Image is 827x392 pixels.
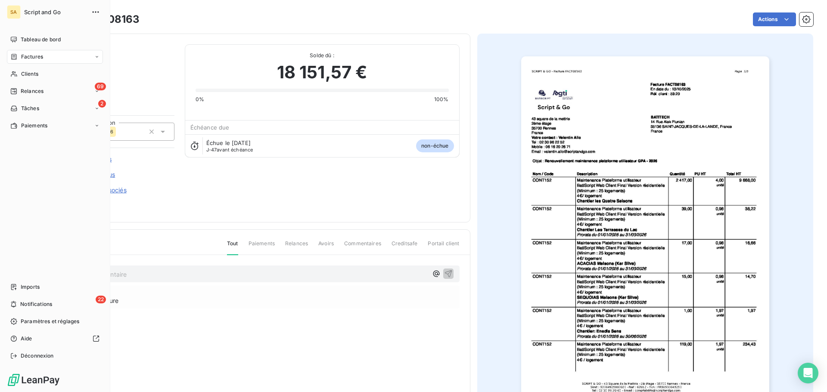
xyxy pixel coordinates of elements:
span: J-47 [206,147,217,153]
span: Tâches [21,105,39,112]
span: Commentaires [344,240,381,254]
span: Tableau de bord [21,36,61,43]
button: Actions [753,12,796,26]
span: 0% [196,96,204,103]
span: Factures [21,53,43,61]
span: avant échéance [206,147,253,152]
span: Échue le [DATE] [206,139,251,146]
span: Tout [227,240,238,255]
span: 27445928 [68,55,174,62]
span: Aide [21,335,32,343]
span: Imports [21,283,40,291]
span: Déconnexion [21,352,54,360]
span: non-échue [416,139,454,152]
span: Creditsafe [392,240,418,254]
span: Script and Go [24,9,86,15]
span: Notifications [20,300,52,308]
span: 100% [434,96,449,103]
span: Paiements [249,240,275,254]
a: Aide [7,332,103,346]
span: 18 151,57 € [277,59,367,85]
div: SA [7,5,21,19]
span: Avoirs [318,240,334,254]
span: 2 [98,100,106,108]
span: Relances [285,240,308,254]
span: Clients [21,70,38,78]
span: Portail client [428,240,459,254]
span: 22 [96,296,106,303]
span: Paramètres et réglages [21,318,79,325]
span: Solde dû : [196,52,449,59]
span: Paiements [21,122,47,130]
span: Échéance due [190,124,230,131]
span: 69 [95,83,106,90]
img: Logo LeanPay [7,373,60,387]
span: Relances [21,87,44,95]
div: Open Intercom Messenger [798,363,818,383]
